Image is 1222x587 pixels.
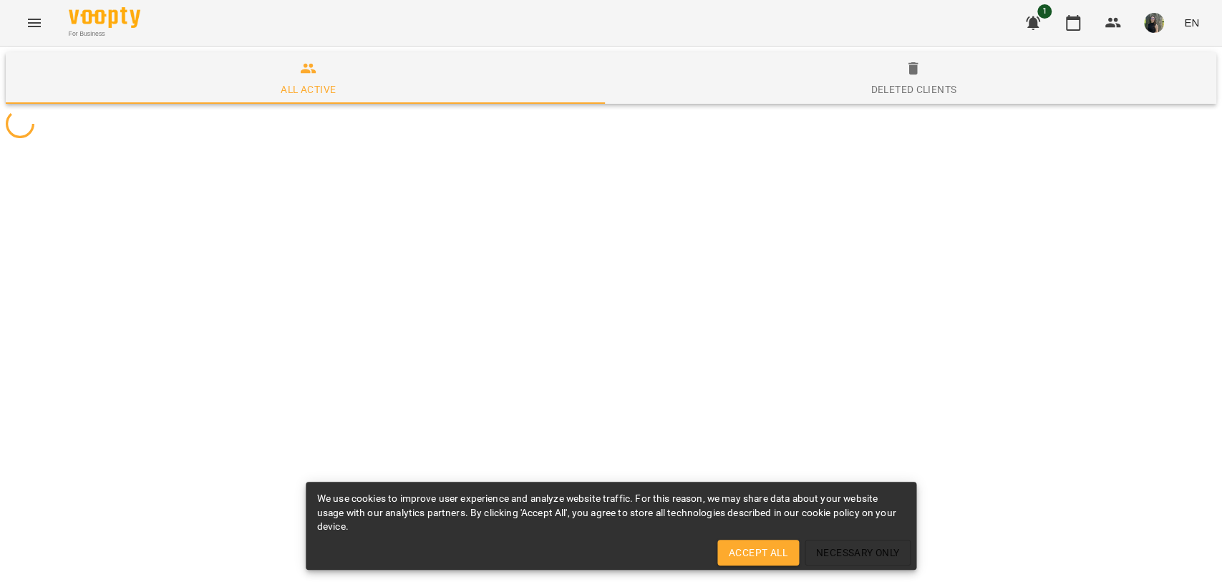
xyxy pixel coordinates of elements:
button: Menu [17,6,52,40]
span: For Business [69,29,140,39]
div: All active [281,81,336,98]
span: EN [1184,15,1199,30]
span: 1 [1037,4,1052,19]
div: Deleted clients [871,81,956,98]
img: Voopty Logo [69,7,140,28]
img: cee650bf85ea97b15583ede96205305a.jpg [1144,13,1164,33]
button: EN [1178,9,1205,36]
